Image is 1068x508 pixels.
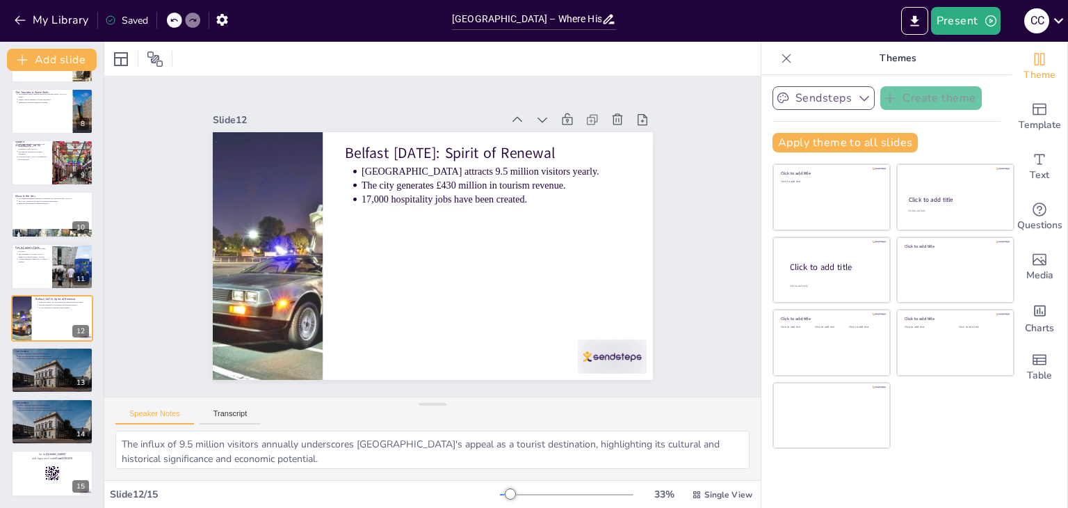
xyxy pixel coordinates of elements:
p: The presentation aims to inspire appreciation for [GEOGRAPHIC_DATA]. [18,357,89,360]
span: Click to add title [905,317,934,322]
button: С С [1024,7,1049,35]
span: Theme [1023,68,1055,83]
div: 9 [76,169,89,182]
button: Present [931,7,1001,35]
p: 17,000 hospitality jobs have been created. [39,306,89,309]
p: The city generates £430 million in tourism revenue. [39,304,89,307]
button: Add slide [7,49,97,71]
p: and login with code [15,457,89,461]
div: 8 [76,118,89,130]
span: Click to add title [790,262,852,273]
button: Transcript [200,409,261,424]
textarea: The influx of 9.5 million visitors annually underscores [GEOGRAPHIC_DATA]'s appeal as a tourist d... [115,431,750,469]
span: Charts [1025,321,1054,336]
p: Led Zeppelin debuted 'Stairway to Heaven' in [GEOGRAPHIC_DATA]. [18,197,89,200]
span: Template [1019,118,1061,133]
div: Saved [105,14,148,27]
div: Change the overall theme [1012,42,1067,92]
span: Text [1030,168,1049,183]
p: The [GEOGRAPHIC_DATA] is the tallest building in [GEOGRAPHIC_DATA]. [18,143,48,150]
div: 14 [11,399,93,445]
div: 12 [11,295,93,341]
p: Conclusion [15,401,89,405]
p: Conclusion [15,349,89,353]
div: 11 [11,244,93,289]
span: Single View [704,489,752,500]
div: 10 [72,221,89,234]
p: Fun & Curious Facts [15,246,48,250]
p: The [PERSON_NAME] Clock leans four feet. [18,248,48,253]
p: Belfast [DATE]: Spirit of Renewal [35,297,89,301]
button: Create theme [880,86,982,110]
div: Add text boxes [1012,142,1067,192]
p: [GEOGRAPHIC_DATA] attracts 9.5 million visitors yearly. [456,142,578,394]
div: 15 [11,450,93,496]
p: The city generates £430 million in tourism revenue. [444,148,566,400]
div: 9 [11,140,93,186]
p: Themes [798,42,998,75]
button: Sendsteps [772,86,875,110]
div: Add charts and graphs [1012,292,1067,342]
div: 33 % [647,488,681,501]
p: Music & the Arts [15,193,89,198]
span: Click to add title [909,196,953,204]
p: Belfast represents resilience and renewal. [18,404,89,406]
p: Belfast represents resilience and renewal. [18,352,89,355]
input: Insert title [452,9,601,29]
p: The Lyric Theatre is pivotal for Northern Irish drama. [18,199,89,202]
div: Add images, graphics, shapes or video [1012,242,1067,292]
span: Table [1027,368,1052,383]
span: Click to add text [849,326,869,329]
span: Click to add text [908,209,925,213]
div: 15 [72,480,89,493]
div: Add a table [1012,342,1067,392]
div: 7 [76,66,89,79]
div: 11 [72,273,89,285]
span: Click to add text [905,326,925,329]
p: Cavehill inspired '[PERSON_NAME]’s Travels'. [18,257,48,262]
span: Media [1026,268,1053,283]
span: Position [147,51,163,68]
p: The journey towards healing is ongoing. [18,101,68,104]
p: Belfast [DATE]: Spirit of Renewal [464,118,599,388]
div: 12 [72,325,89,338]
span: Click to add text [781,326,801,329]
div: Get real-time input from your audience [1012,192,1067,242]
div: Add ready made slides [1012,92,1067,142]
p: The [PERSON_NAME] Clock is unique in [GEOGRAPHIC_DATA]. [18,253,48,257]
div: 10 [11,191,93,237]
p: [GEOGRAPHIC_DATA] is unique for its biodiversity. [18,156,48,161]
p: Go to [15,453,89,457]
p: The Troubles were a painful period in [GEOGRAPHIC_DATA]'s history. [18,93,68,98]
div: 14 [72,428,89,440]
div: Layout [110,48,132,70]
span: Click to add title [781,317,811,322]
p: The Troubles & Peace Walls [15,90,69,94]
span: Click to add title [905,244,934,249]
div: 8 [11,88,93,134]
span: Click to add text [781,180,801,184]
div: Slide 12 / 15 [110,488,500,501]
span: Click to add text [815,326,835,329]
p: Murals convey messages of hope and peace. [18,98,68,101]
button: My Library [10,9,95,31]
p: The city’s history and culture are intertwined. [18,406,89,409]
p: The presentation aims to inspire appreciation for [GEOGRAPHIC_DATA]. [18,409,89,412]
div: 13 [72,376,89,389]
p: Street art and festivals celebrate diversity. [18,202,89,205]
div: 13 [11,347,93,393]
span: Click to add body [790,284,808,287]
span: Click to add title [781,171,811,177]
div: С С [1024,8,1049,33]
p: The Beacon of Hope is a notable landmark. [18,150,48,155]
p: [GEOGRAPHIC_DATA] attracts 9.5 million visitors yearly. [39,301,89,304]
button: Speaker Notes [115,409,194,424]
button: Export to PowerPoint [901,7,928,35]
span: Questions [1017,218,1062,233]
span: Click to add text [959,326,979,329]
strong: [DOMAIN_NAME] [46,453,66,457]
p: The city’s history and culture are intertwined. [18,355,89,358]
p: 17,000 hospitality jobs have been created. [431,154,553,406]
button: Apply theme to all slides [772,133,918,152]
